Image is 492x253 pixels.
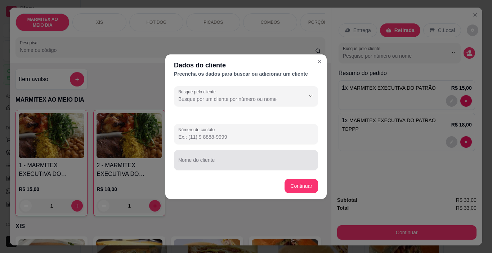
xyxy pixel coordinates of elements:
[174,60,318,70] div: Dados do cliente
[178,133,314,141] input: Número de contato
[174,70,318,77] div: Preencha os dados para buscar ou adicionar um cliente
[305,90,317,102] button: Show suggestions
[178,96,294,103] input: Busque pelo cliente
[178,126,217,133] label: Número de contato
[178,89,218,95] label: Busque pelo cliente
[178,159,314,167] input: Nome do cliente
[285,179,318,193] button: Continuar
[314,56,325,67] button: Close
